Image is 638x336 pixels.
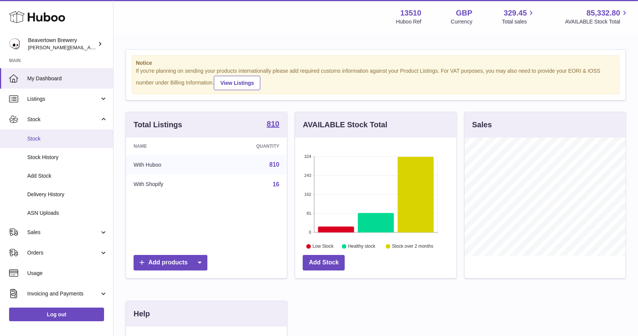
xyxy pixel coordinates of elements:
[214,76,260,90] a: View Listings
[456,8,472,18] strong: GBP
[28,44,192,50] span: [PERSON_NAME][EMAIL_ADDRESS][PERSON_NAME][DOMAIN_NAME]
[27,172,107,180] span: Add Stock
[27,270,107,277] span: Usage
[27,116,100,123] span: Stock
[9,38,20,50] img: Matthew.McCormack@beavertownbrewery.co.uk
[27,95,100,103] span: Listings
[134,120,182,130] h3: Total Listings
[27,191,107,198] span: Delivery History
[27,75,107,82] span: My Dashboard
[396,18,422,25] div: Huboo Ref
[502,18,535,25] span: Total sales
[303,255,345,270] a: Add Stock
[392,244,433,249] text: Stock over 2 months
[309,230,311,234] text: 0
[565,18,629,25] span: AVAILABLE Stock Total
[27,229,100,236] span: Sales
[267,120,279,128] strong: 810
[307,211,311,216] text: 81
[304,154,311,159] text: 324
[126,175,213,194] td: With Shopify
[136,59,616,67] strong: Notice
[27,290,100,297] span: Invoicing and Payments
[134,309,150,319] h3: Help
[9,308,104,321] a: Log out
[134,255,207,270] a: Add products
[348,244,376,249] text: Healthy stock
[269,161,280,168] a: 810
[27,154,107,161] span: Stock History
[304,173,311,178] text: 243
[27,209,107,217] span: ASN Uploads
[565,8,629,25] a: 85,332.80 AVAILABLE Stock Total
[126,138,213,155] th: Name
[273,181,280,188] a: 16
[587,8,620,18] span: 85,332.80
[451,18,473,25] div: Currency
[27,135,107,142] span: Stock
[267,120,279,129] a: 810
[27,249,100,256] span: Orders
[400,8,422,18] strong: 13510
[136,67,616,90] div: If you're planning on sending your products internationally please add required customs informati...
[504,8,527,18] span: 329.45
[126,155,213,175] td: With Huboo
[303,120,387,130] h3: AVAILABLE Stock Total
[313,244,334,249] text: Low Stock
[304,192,311,197] text: 162
[502,8,535,25] a: 329.45 Total sales
[213,138,287,155] th: Quantity
[28,37,96,51] div: Beavertown Brewery
[472,120,492,130] h3: Sales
